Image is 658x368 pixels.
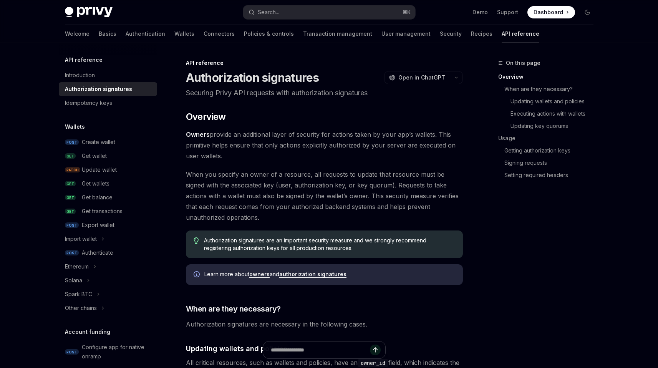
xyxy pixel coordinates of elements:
[403,9,411,15] span: ⌘ K
[174,25,194,43] a: Wallets
[65,250,79,256] span: POST
[65,290,92,299] div: Spark BTC
[186,131,210,139] a: Owners
[186,71,319,85] h1: Authorization signatures
[82,165,117,174] div: Update wallet
[65,276,82,285] div: Solana
[82,193,113,202] div: Get balance
[65,167,80,173] span: PATCH
[65,262,89,271] div: Ethereum
[65,85,132,94] div: Authorization signatures
[59,96,157,110] a: Idempotency keys
[82,179,109,188] div: Get wallets
[59,82,157,96] a: Authorization signatures
[504,169,600,181] a: Setting required headers
[502,25,539,43] a: API reference
[65,7,113,18] img: dark logo
[194,271,201,279] svg: Info
[204,25,235,43] a: Connectors
[82,207,123,216] div: Get transactions
[65,55,103,65] h5: API reference
[82,220,114,230] div: Export wallet
[504,144,600,157] a: Getting authorization keys
[82,151,107,161] div: Get wallet
[497,8,518,16] a: Support
[65,71,95,80] div: Introduction
[186,303,281,314] span: When are they necessary?
[370,345,381,355] button: Send message
[440,25,462,43] a: Security
[65,303,97,313] div: Other chains
[243,5,415,19] button: Search...⌘K
[65,195,76,201] span: GET
[65,139,79,145] span: POST
[186,319,463,330] span: Authorization signatures are necessary in the following cases.
[65,98,112,108] div: Idempotency keys
[59,204,157,218] a: GETGet transactions
[65,349,79,355] span: POST
[59,218,157,232] a: POSTExport wallet
[186,129,463,161] span: provide an additional layer of security for actions taken by your app’s wallets. This primitive h...
[59,163,157,177] a: PATCHUpdate wallet
[381,25,431,43] a: User management
[99,25,116,43] a: Basics
[258,8,279,17] div: Search...
[498,132,600,144] a: Usage
[472,8,488,16] a: Demo
[510,95,600,108] a: Updating wallets and policies
[65,122,85,131] h5: Wallets
[186,169,463,223] span: When you specify an owner of a resource, all requests to update that resource must be signed with...
[59,191,157,204] a: GETGet balance
[504,157,600,169] a: Signing requests
[65,234,97,244] div: Import wallet
[126,25,165,43] a: Authentication
[510,108,600,120] a: Executing actions with wallets
[82,248,113,257] div: Authenticate
[59,68,157,82] a: Introduction
[471,25,492,43] a: Recipes
[527,6,575,18] a: Dashboard
[186,111,226,123] span: Overview
[59,149,157,163] a: GETGet wallet
[65,25,90,43] a: Welcome
[249,271,270,278] a: owners
[82,343,152,361] div: Configure app for native onramp
[498,71,600,83] a: Overview
[65,209,76,214] span: GET
[82,138,115,147] div: Create wallet
[59,340,157,363] a: POSTConfigure app for native onramp
[59,246,157,260] a: POSTAuthenticate
[244,25,294,43] a: Policies & controls
[506,58,540,68] span: On this page
[581,6,593,18] button: Toggle dark mode
[65,222,79,228] span: POST
[384,71,450,84] button: Open in ChatGPT
[279,271,346,278] a: authorization signatures
[534,8,563,16] span: Dashboard
[65,153,76,159] span: GET
[303,25,372,43] a: Transaction management
[504,83,600,95] a: When are they necessary?
[59,135,157,149] a: POSTCreate wallet
[65,327,110,337] h5: Account funding
[510,120,600,132] a: Updating key quorums
[186,88,463,98] p: Securing Privy API requests with authorization signatures
[204,237,455,252] span: Authorization signatures are an important security measure and we strongly recommend registering ...
[186,59,463,67] div: API reference
[59,177,157,191] a: GETGet wallets
[398,74,445,81] span: Open in ChatGPT
[194,237,199,244] svg: Tip
[65,181,76,187] span: GET
[204,270,455,278] span: Learn more about and .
